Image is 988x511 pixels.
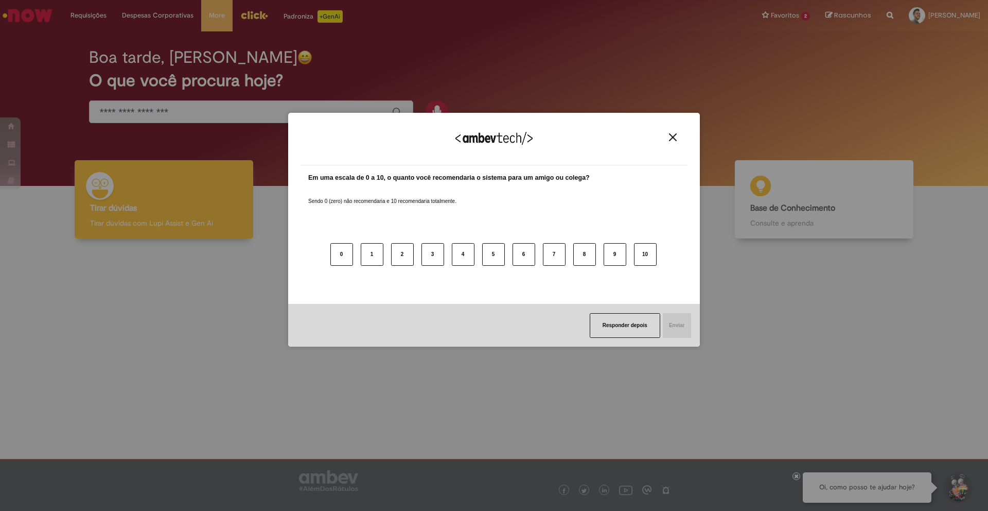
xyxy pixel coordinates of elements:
button: 5 [482,243,505,266]
button: Close [666,133,680,142]
button: Responder depois [590,313,660,338]
button: 8 [573,243,596,266]
button: 0 [330,243,353,266]
button: 10 [634,243,657,266]
img: Logo Ambevtech [455,132,533,145]
label: Em uma escala de 0 a 10, o quanto você recomendaria o sistema para um amigo ou colega? [308,173,590,183]
button: 3 [421,243,444,266]
button: 2 [391,243,414,266]
label: Sendo 0 (zero) não recomendaria e 10 recomendaria totalmente. [308,185,456,205]
button: 6 [513,243,535,266]
button: 4 [452,243,474,266]
img: Close [669,133,677,141]
button: 9 [604,243,626,266]
button: 7 [543,243,566,266]
button: 1 [361,243,383,266]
